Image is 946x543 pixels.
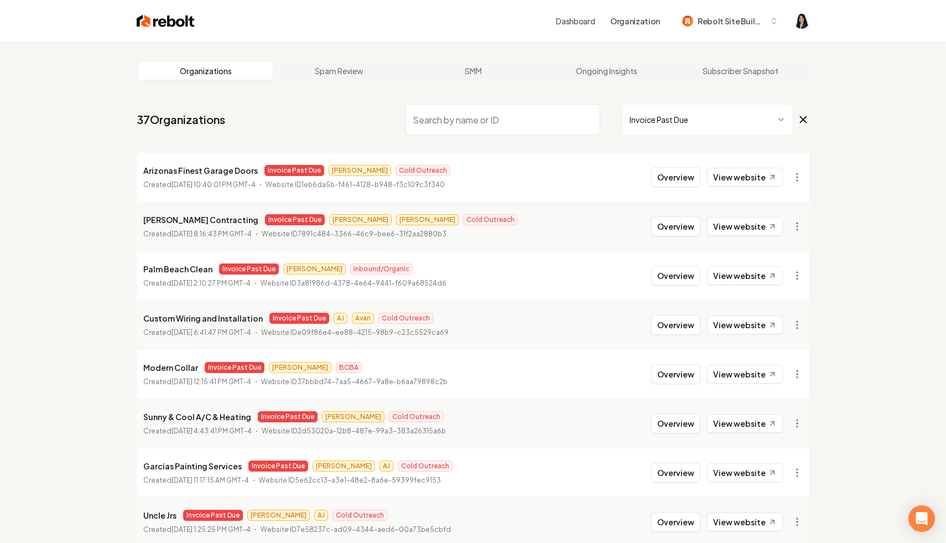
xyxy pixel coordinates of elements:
[329,165,391,176] span: [PERSON_NAME]
[378,313,433,324] span: Cold Outreach
[143,327,251,338] p: Created
[264,165,324,176] span: Invoice Past Due
[171,230,252,238] time: [DATE] 8:16:43 PM GMT-4
[707,217,783,236] a: View website
[651,266,700,286] button: Overview
[183,510,243,521] span: Invoice Past Due
[143,164,258,177] p: Arizonas Finest Garage Doors
[137,13,195,29] img: Rebolt Logo
[651,512,700,532] button: Overview
[332,510,387,521] span: Cold Outreach
[262,229,446,240] p: Website ID 7891c484-3366-46c9-bee6-31f2aa2880b3
[673,62,807,80] a: Subscriber Snapshot
[139,62,273,80] a: Organizations
[682,15,693,27] img: Rebolt Site Builder
[171,279,251,287] time: [DATE] 2:10:27 PM GMT-4
[698,15,765,27] span: Rebolt Site Builder
[248,461,308,472] span: Invoice Past Due
[143,361,198,374] p: Modern Collar
[171,377,251,386] time: [DATE] 12:15:41 PM GMT-4
[463,214,518,225] span: Cold Outreach
[707,513,783,531] a: View website
[273,62,407,80] a: Spam Review
[143,410,251,423] p: Sunny & Cool A/C & Heating
[794,13,809,29] button: Open user button
[205,362,264,373] span: Invoice Past Due
[171,427,252,435] time: [DATE] 4:43:41 PM GMT-4
[389,411,444,422] span: Cold Outreach
[651,413,700,433] button: Overview
[380,461,393,472] span: AJ
[247,510,310,521] span: [PERSON_NAME]
[651,364,700,384] button: Overview
[143,376,251,387] p: Created
[137,112,225,127] a: 37Organizations
[171,180,256,189] time: [DATE] 10:40:01 PM GMT-4
[329,214,392,225] span: [PERSON_NAME]
[707,266,783,285] a: View website
[261,524,451,535] p: Website ID 7e58237c-ad09-4344-aed6-00a73be5cbfd
[143,426,252,437] p: Created
[556,15,595,27] a: Dashboard
[143,179,256,190] p: Created
[707,463,783,482] a: View website
[262,426,446,437] p: Website ID 2d53020a-12b8-487e-99a3-383a26315a6b
[334,313,347,324] span: AJ
[219,263,279,275] span: Invoice Past Due
[171,476,249,484] time: [DATE] 11:17:15 AM GMT-4
[406,62,540,80] a: SMM
[651,463,700,483] button: Overview
[266,179,445,190] p: Website ID 1eb6da5b-f461-4128-b948-f3c109c3f340
[406,104,600,135] input: Search by name or ID
[269,313,329,324] span: Invoice Past Due
[350,263,413,275] span: Inbound/Organic
[707,316,783,334] a: View website
[398,461,453,472] span: Cold Outreach
[171,328,251,337] time: [DATE] 6:41:47 PM GMT-4
[707,414,783,433] a: View website
[261,278,446,289] p: Website ID 3a81986d-4378-4e64-9441-f609a68524d6
[261,327,449,338] p: Website ID e09f86e4-ee88-4215-98b9-c23c5529ca69
[258,411,318,422] span: Invoice Past Due
[707,168,783,187] a: View website
[336,362,362,373] span: BCBA
[322,411,384,422] span: [PERSON_NAME]
[352,313,374,324] span: Avan
[265,214,325,225] span: Invoice Past Due
[396,165,450,176] span: Cold Outreach
[794,13,809,29] img: Haley Paramoure
[143,524,251,535] p: Created
[283,263,346,275] span: [PERSON_NAME]
[540,62,674,80] a: Ongoing Insights
[651,167,700,187] button: Overview
[261,376,448,387] p: Website ID 37bbbd74-7aa5-4667-9a8e-b6aa79898c2b
[604,11,667,31] button: Organization
[651,216,700,236] button: Overview
[313,461,375,472] span: [PERSON_NAME]
[143,459,242,473] p: Garcias Painting Services
[651,315,700,335] button: Overview
[269,362,331,373] span: [PERSON_NAME]
[908,505,935,532] div: Open Intercom Messenger
[259,475,441,486] p: Website ID 5e62cc13-a3e1-48e2-8a6e-59399fec9153
[143,213,258,226] p: [PERSON_NAME] Contracting
[143,262,212,276] p: Palm Beach Clean
[171,525,251,534] time: [DATE] 1:25:25 PM GMT-4
[707,365,783,384] a: View website
[396,214,459,225] span: [PERSON_NAME]
[143,229,252,240] p: Created
[143,278,251,289] p: Created
[314,510,328,521] span: AJ
[143,475,249,486] p: Created
[143,312,263,325] p: Custom Wiring and Installation
[143,509,176,522] p: Uncle Jrs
